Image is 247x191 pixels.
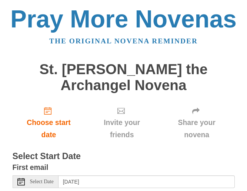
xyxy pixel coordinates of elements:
a: Pray More Novenas [10,5,237,33]
span: Share your novena [166,116,227,141]
a: The original novena reminder [49,37,198,45]
span: Choose start date [20,116,78,141]
h1: St. [PERSON_NAME] the Archangel Novena [13,62,235,93]
span: Invite your friends [92,116,151,141]
h3: Select Start Date [13,152,235,161]
label: First email [13,161,49,174]
div: Click "Next" to confirm your start date first. [159,101,235,145]
div: Click "Next" to confirm your start date first. [85,101,158,145]
span: Select Date [30,179,54,184]
a: Choose start date [13,101,85,145]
